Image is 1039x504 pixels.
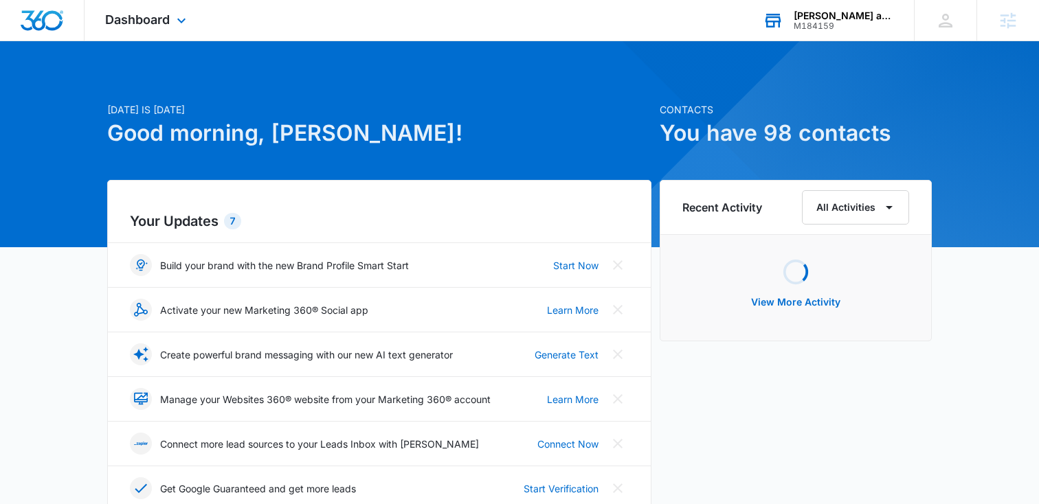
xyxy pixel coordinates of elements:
h1: You have 98 contacts [660,117,932,150]
a: Start Now [553,258,599,273]
button: Close [607,254,629,276]
button: Close [607,388,629,410]
button: Close [607,299,629,321]
div: account id [794,21,894,31]
p: Manage your Websites 360® website from your Marketing 360® account [160,392,491,406]
h1: Good morning, [PERSON_NAME]! [107,117,651,150]
p: Contacts [660,102,932,117]
span: Dashboard [105,12,170,27]
p: Activate your new Marketing 360® Social app [160,303,368,317]
a: Connect Now [537,437,599,451]
div: account name [794,10,894,21]
button: Close [607,477,629,499]
h2: Your Updates [130,211,629,231]
a: Learn More [547,392,599,406]
p: Create powerful brand messaging with our new AI text generator [160,347,453,362]
a: Generate Text [535,347,599,362]
a: Learn More [547,303,599,317]
a: Start Verification [524,481,599,496]
p: Build your brand with the new Brand Profile Smart Start [160,258,409,273]
button: Close [607,343,629,365]
p: Get Google Guaranteed and get more leads [160,481,356,496]
h6: Recent Activity [682,199,762,216]
button: All Activities [802,190,909,225]
p: Connect more lead sources to your Leads Inbox with [PERSON_NAME] [160,437,479,451]
button: View More Activity [737,286,854,319]
div: 7 [224,213,241,229]
button: Close [607,433,629,455]
p: [DATE] is [DATE] [107,102,651,117]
